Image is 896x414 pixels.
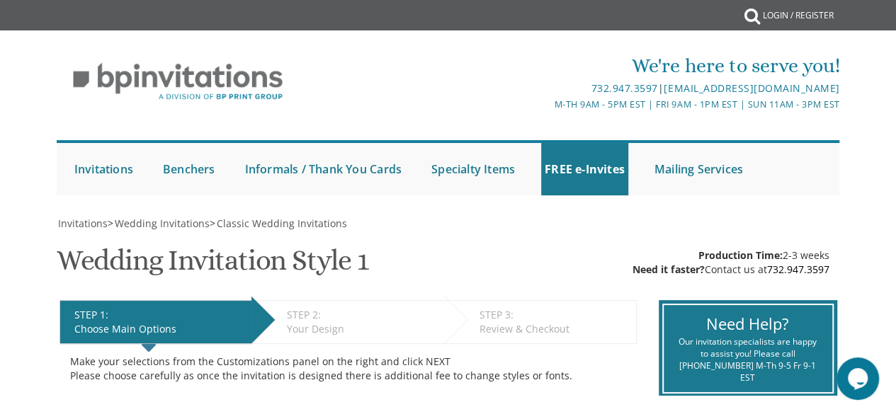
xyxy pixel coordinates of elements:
a: Wedding Invitations [113,217,210,230]
h1: Wedding Invitation Style 1 [57,245,368,287]
div: Review & Checkout [480,322,629,336]
a: 732.947.3597 [591,81,658,95]
a: Mailing Services [651,143,747,195]
div: Need Help? [674,313,822,335]
div: Your Design [287,322,437,336]
a: Classic Wedding Invitations [215,217,347,230]
span: > [210,217,347,230]
div: STEP 3: [480,308,629,322]
a: Benchers [159,143,219,195]
div: M-Th 9am - 5pm EST | Fri 9am - 1pm EST | Sun 11am - 3pm EST [318,97,839,112]
span: Invitations [58,217,108,230]
a: [EMAIL_ADDRESS][DOMAIN_NAME] [664,81,839,95]
img: BP Invitation Loft [57,52,300,111]
span: > [108,217,210,230]
iframe: chat widget [837,357,882,400]
div: | [318,80,839,97]
a: FREE e-Invites [541,143,628,195]
div: STEP 1: [74,308,245,322]
div: 2-3 weeks Contact us at [633,248,829,277]
div: STEP 2: [287,308,437,322]
a: Specialty Items [428,143,518,195]
span: Wedding Invitations [115,217,210,230]
span: Classic Wedding Invitations [217,217,347,230]
span: Production Time: [698,248,782,262]
div: Make your selections from the Customizations panel on the right and click NEXT Please choose care... [70,355,626,383]
a: Invitations [57,217,108,230]
div: Choose Main Options [74,322,245,336]
div: We're here to serve you! [318,52,839,80]
a: 732.947.3597 [766,263,829,276]
div: Our invitation specialists are happy to assist you! Please call [PHONE_NUMBER] M-Th 9-5 Fr 9-1 EST [674,335,822,384]
span: Need it faster? [633,263,704,276]
a: Informals / Thank You Cards [242,143,405,195]
a: Invitations [71,143,137,195]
